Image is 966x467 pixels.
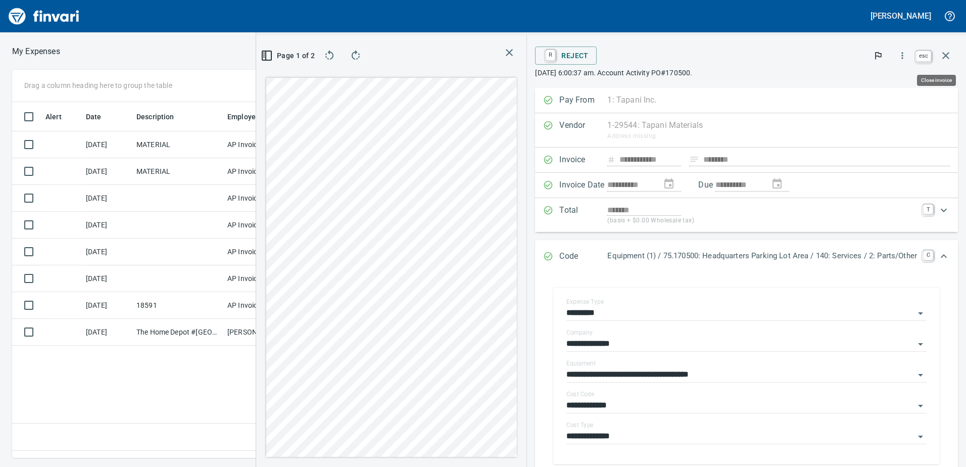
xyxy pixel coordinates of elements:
a: C [923,250,933,260]
button: Page 1 of 2 [264,46,314,65]
label: Equipment [566,360,596,366]
p: Total [559,204,607,226]
td: 18591 [132,292,223,319]
td: AP Invoices [223,158,299,185]
span: Page 1 of 2 [268,50,310,62]
label: Cost Code [566,391,594,397]
td: AP Invoices [223,131,299,158]
button: Open [913,306,928,320]
td: MATERIAL [132,131,223,158]
div: Expand [535,198,958,232]
label: Expense Type [566,299,604,305]
button: Flag [867,44,889,67]
button: RReject [535,46,596,65]
button: Open [913,430,928,444]
label: Company [566,330,593,336]
td: [DATE] [82,239,132,265]
nav: breadcrumb [12,45,60,58]
button: Open [913,337,928,351]
td: The Home Depot #[GEOGRAPHIC_DATA] [132,319,223,346]
h5: [PERSON_NAME] [871,11,931,21]
td: [DATE] [82,265,132,292]
button: Open [913,399,928,413]
span: Reject [543,47,588,64]
td: [DATE] [82,158,132,185]
td: AP Invoices [223,239,299,265]
span: Alert [45,111,75,123]
p: Equipment (1) / 75.170500: Headquarters Parking Lot Area / 140: Services / 2: Parts/Other [607,250,917,262]
p: Drag a column heading here to group the table [24,80,172,90]
span: Date [86,111,115,123]
p: [DATE] 6:00:37 am. Account Activity PO#170500. [535,68,958,78]
p: My Expenses [12,45,60,58]
a: T [923,204,933,214]
p: Code [559,250,607,263]
td: [DATE] [82,212,132,239]
td: [PERSON_NAME] [223,319,299,346]
td: [DATE] [82,131,132,158]
td: AP Invoices [223,292,299,319]
a: R [546,50,555,61]
td: AP Invoices [223,185,299,212]
a: esc [916,51,931,62]
button: Open [913,368,928,382]
span: Description [136,111,174,123]
td: [DATE] [82,185,132,212]
label: Cost Type [566,422,594,428]
td: AP Invoices [223,212,299,239]
td: [DATE] [82,319,132,346]
button: [PERSON_NAME] [868,8,934,24]
span: Alert [45,111,62,123]
span: Date [86,111,102,123]
td: MATERIAL [132,158,223,185]
span: Employee [227,111,273,123]
div: Expand [535,240,958,273]
td: [DATE] [82,292,132,319]
span: Description [136,111,187,123]
img: Finvari [6,4,82,28]
span: Employee [227,111,260,123]
td: AP Invoices [223,265,299,292]
p: (basis + $0.00 Wholesale tax) [607,216,917,226]
button: More [891,44,913,67]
